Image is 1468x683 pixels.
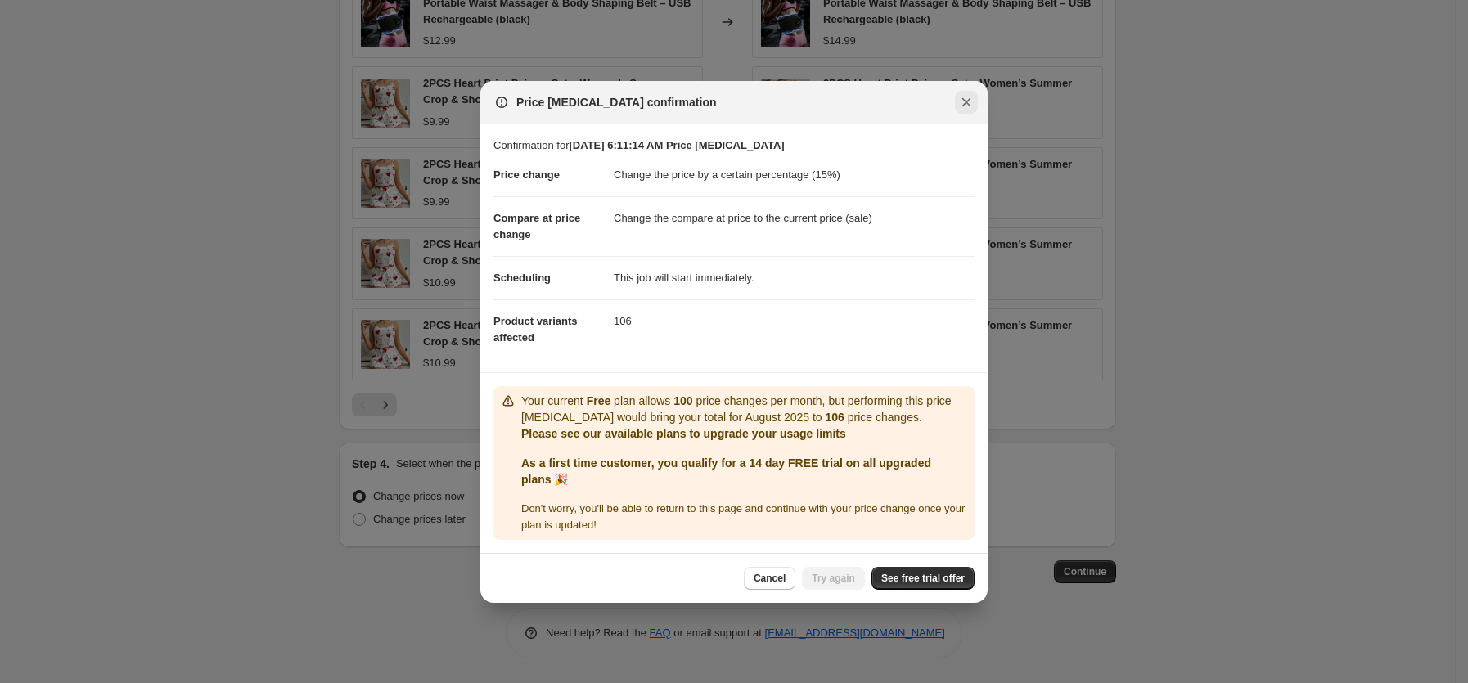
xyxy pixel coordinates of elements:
[871,567,975,590] a: See free trial offer
[881,572,965,585] span: See free trial offer
[614,154,975,196] dd: Change the price by a certain percentage (15%)
[493,137,975,154] p: Confirmation for
[521,456,931,486] b: As a first time customer, you qualify for a 14 day FREE trial on all upgraded plans 🎉
[744,567,795,590] button: Cancel
[493,169,560,181] span: Price change
[516,94,717,110] span: Price [MEDICAL_DATA] confirmation
[587,394,611,407] b: Free
[493,315,578,344] span: Product variants affected
[673,394,692,407] b: 100
[493,212,580,240] span: Compare at price change
[493,272,551,284] span: Scheduling
[955,91,978,114] button: Close
[521,425,968,442] p: Please see our available plans to upgrade your usage limits
[826,411,844,424] b: 106
[614,256,975,299] dd: This job will start immediately.
[614,299,975,343] dd: 106
[754,572,786,585] span: Cancel
[521,393,968,425] p: Your current plan allows price changes per month, but performing this price [MEDICAL_DATA] would ...
[569,139,784,151] b: [DATE] 6:11:14 AM Price [MEDICAL_DATA]
[521,502,965,531] span: Don ' t worry, you ' ll be able to return to this page and continue with your price change once y...
[614,196,975,240] dd: Change the compare at price to the current price (sale)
